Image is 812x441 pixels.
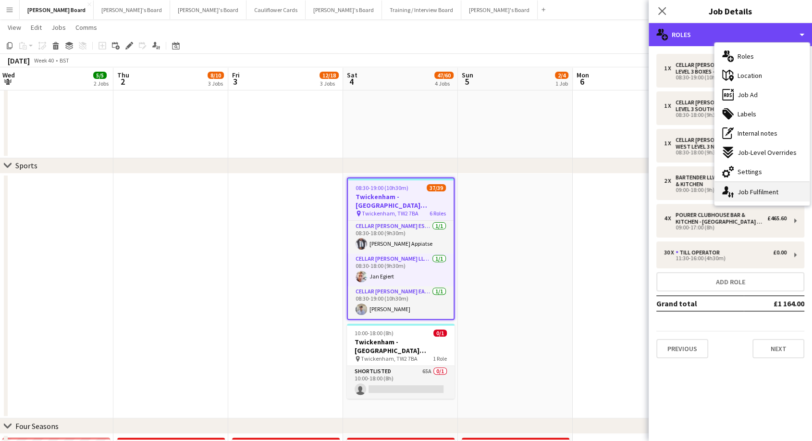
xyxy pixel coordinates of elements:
[744,296,804,311] td: £1 164.00
[664,140,676,147] div: 1 x
[27,21,46,34] a: Edit
[676,137,767,150] div: Cellar [PERSON_NAME] LLW WEST LEVEL 3 NORTH BOXES - WEST STAND - LEVEL 3
[433,329,447,337] span: 0/1
[170,0,246,19] button: [PERSON_NAME]'s Board
[664,215,676,222] div: 4 x
[575,76,589,87] span: 6
[738,110,756,118] span: Labels
[306,0,382,19] button: [PERSON_NAME]'s Board
[664,65,676,72] div: 1 x
[20,0,94,19] button: [PERSON_NAME] Board
[738,129,777,138] span: Internal notes
[345,76,357,87] span: 4
[656,272,804,291] button: Add role
[738,148,797,157] span: Job-Level Overrides
[664,177,676,184] div: 2 x
[320,72,339,79] span: 12/18
[31,23,42,32] span: Edit
[664,150,787,155] div: 08:30-18:00 (9h30m)
[208,80,223,87] div: 3 Jobs
[116,76,129,87] span: 2
[427,184,446,191] span: 37/39
[738,90,758,99] span: Job Ad
[555,72,568,79] span: 2/4
[656,339,708,358] button: Previous
[246,0,306,19] button: Cauliflower Cards
[577,71,589,79] span: Mon
[649,23,812,46] div: Roles
[773,249,787,256] div: £0.00
[232,71,240,79] span: Fri
[738,71,762,80] span: Location
[347,338,455,355] h3: Twickenham - [GEOGRAPHIC_DATA] [GEOGRAPHIC_DATA] v [GEOGRAPHIC_DATA]
[347,71,357,79] span: Sat
[8,23,21,32] span: View
[348,192,454,210] h3: Twickenham - [GEOGRAPHIC_DATA] [GEOGRAPHIC_DATA] vs [GEOGRAPHIC_DATA]
[2,71,15,79] span: Wed
[347,366,455,399] app-card-role: Shortlisted65A0/110:00-18:00 (8h)
[664,225,787,230] div: 09:00-17:00 (8h)
[348,253,454,286] app-card-role: Cellar [PERSON_NAME] LLW WEST LEVEL 3 NORTH BOXES - WEST STAND - LEVEL 31/108:30-18:00 (9h30m)Jan...
[767,215,787,222] div: £465.60
[738,167,762,176] span: Settings
[347,324,455,399] app-job-card: 10:00-18:00 (8h)0/1Twickenham - [GEOGRAPHIC_DATA] [GEOGRAPHIC_DATA] v [GEOGRAPHIC_DATA] Twickenha...
[676,99,767,113] div: Cellar [PERSON_NAME] EST LEVEL 3 SOUTH BOXES - WEST STAND - LEVEL 3
[347,177,455,320] app-job-card: 08:30-19:00 (10h30m)37/39Twickenham - [GEOGRAPHIC_DATA] [GEOGRAPHIC_DATA] vs [GEOGRAPHIC_DATA] Tw...
[94,0,170,19] button: [PERSON_NAME]'s Board
[664,249,676,256] div: 30 x
[15,161,37,170] div: Sports
[460,76,473,87] span: 5
[649,5,812,17] h3: Job Details
[752,339,804,358] button: Next
[361,355,418,362] span: Twickenham, TW2 7BA
[382,0,461,19] button: Training / Interview Board
[434,72,454,79] span: 47/60
[117,71,129,79] span: Thu
[208,72,224,79] span: 8/10
[32,57,56,64] span: Week 40
[462,71,473,79] span: Sun
[664,256,787,261] div: 11:30-16:00 (4h30m)
[348,286,454,319] app-card-role: Cellar [PERSON_NAME] EAST LEVEL 3 BOXES - [GEOGRAPHIC_DATA]1/108:30-19:00 (10h30m)[PERSON_NAME]
[231,76,240,87] span: 3
[4,21,25,34] a: View
[664,113,787,117] div: 08:30-18:00 (9h30m)
[8,56,30,65] div: [DATE]
[51,23,66,32] span: Jobs
[93,72,107,79] span: 5/5
[676,62,767,75] div: Cellar [PERSON_NAME] EAST LEVEL 3 BOXES - [GEOGRAPHIC_DATA]
[555,80,568,87] div: 1 Job
[362,210,418,217] span: Twickenham, TW2 7BA
[48,21,70,34] a: Jobs
[664,75,787,80] div: 08:30-19:00 (10h30m)
[430,210,446,217] span: 6 Roles
[72,21,101,34] a: Comms
[320,80,338,87] div: 3 Jobs
[676,174,767,188] div: Bartender LLW CLUBHOUSE BAR & KITCHEN
[676,212,767,225] div: Pourer CLUBHOUSE BAR & KITCHEN - [GEOGRAPHIC_DATA] - LEVEL 4
[94,80,109,87] div: 2 Jobs
[714,182,810,202] div: Job Fulfilment
[348,221,454,253] app-card-role: Cellar [PERSON_NAME] EST LEVEL 3 SOUTH BOXES - WEST STAND - LEVEL 31/108:30-18:00 (9h30m)[PERSON_...
[60,57,69,64] div: BST
[676,249,724,256] div: Till Operator
[75,23,97,32] span: Comms
[461,0,538,19] button: [PERSON_NAME]'s Board
[1,76,15,87] span: 1
[433,355,447,362] span: 1 Role
[356,184,408,191] span: 08:30-19:00 (10h30m)
[738,52,754,61] span: Roles
[435,80,453,87] div: 4 Jobs
[664,188,787,192] div: 09:00-18:00 (9h)
[664,102,676,109] div: 1 x
[656,296,744,311] td: Grand total
[15,421,59,431] div: Four Seasons
[355,329,394,337] span: 10:00-18:00 (8h)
